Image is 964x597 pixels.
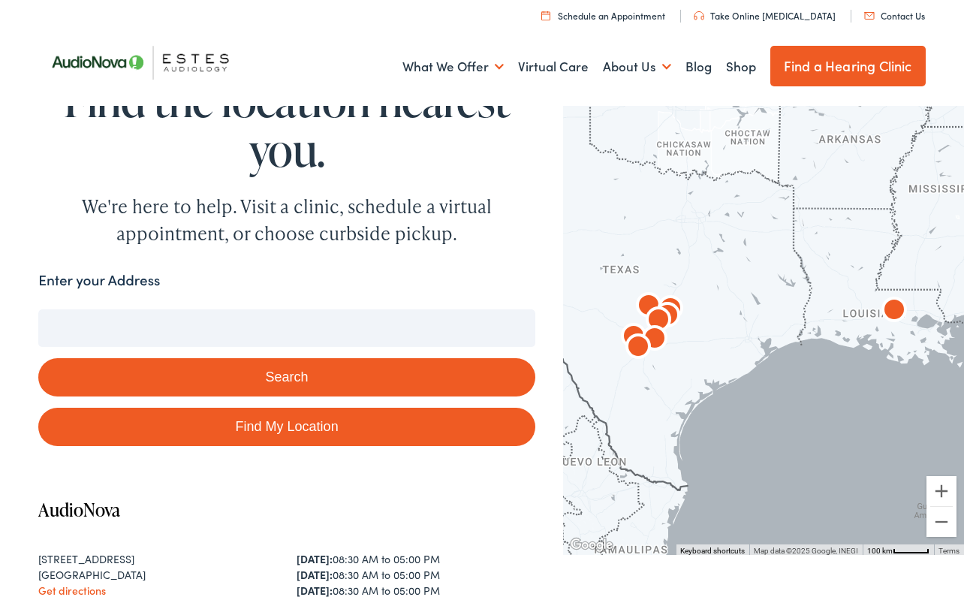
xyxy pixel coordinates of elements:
div: AudioNova [640,303,676,339]
div: AudioNova [649,299,685,335]
a: Find a Hearing Clinic [770,46,926,86]
div: AudioNova [616,320,652,356]
a: Schedule an Appointment [541,9,665,22]
a: AudioNova [38,497,120,522]
span: Map data ©2025 Google, INEGI [754,547,858,555]
h1: Find the location nearest you. [38,75,535,174]
a: Find My Location [38,408,535,446]
a: Shop [726,39,756,95]
img: utility icon [864,12,875,20]
div: AudioNova [652,292,688,328]
button: Map Scale: 100 km per 45 pixels [863,544,934,555]
div: [STREET_ADDRESS] [38,551,277,567]
a: Terms (opens in new tab) [938,547,959,555]
strong: [DATE]: [297,567,333,582]
button: Keyboard shortcuts [680,546,745,556]
a: What We Offer [402,39,504,95]
a: About Us [603,39,671,95]
div: We're here to help. Visit a clinic, schedule a virtual appointment, or choose curbside pickup. [47,193,527,247]
a: Virtual Care [518,39,589,95]
strong: [DATE]: [297,551,333,566]
input: Enter your address or zip code [38,309,535,347]
a: Contact Us [864,9,925,22]
img: utility icon [541,11,550,20]
div: AudioNova [620,330,656,366]
div: AudioNova [631,289,667,325]
img: utility icon [694,11,704,20]
div: [GEOGRAPHIC_DATA] [38,567,277,583]
div: AudioNova [876,294,912,330]
span: 100 km [867,547,893,555]
a: Blog [685,39,712,95]
button: Search [38,358,535,396]
label: Enter your Address [38,270,160,291]
button: Zoom out [926,507,956,537]
a: Take Online [MEDICAL_DATA] [694,9,836,22]
img: Google [567,535,616,555]
a: Open this area in Google Maps (opens a new window) [567,535,616,555]
div: AudioNova [637,322,673,358]
button: Zoom in [926,476,956,506]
